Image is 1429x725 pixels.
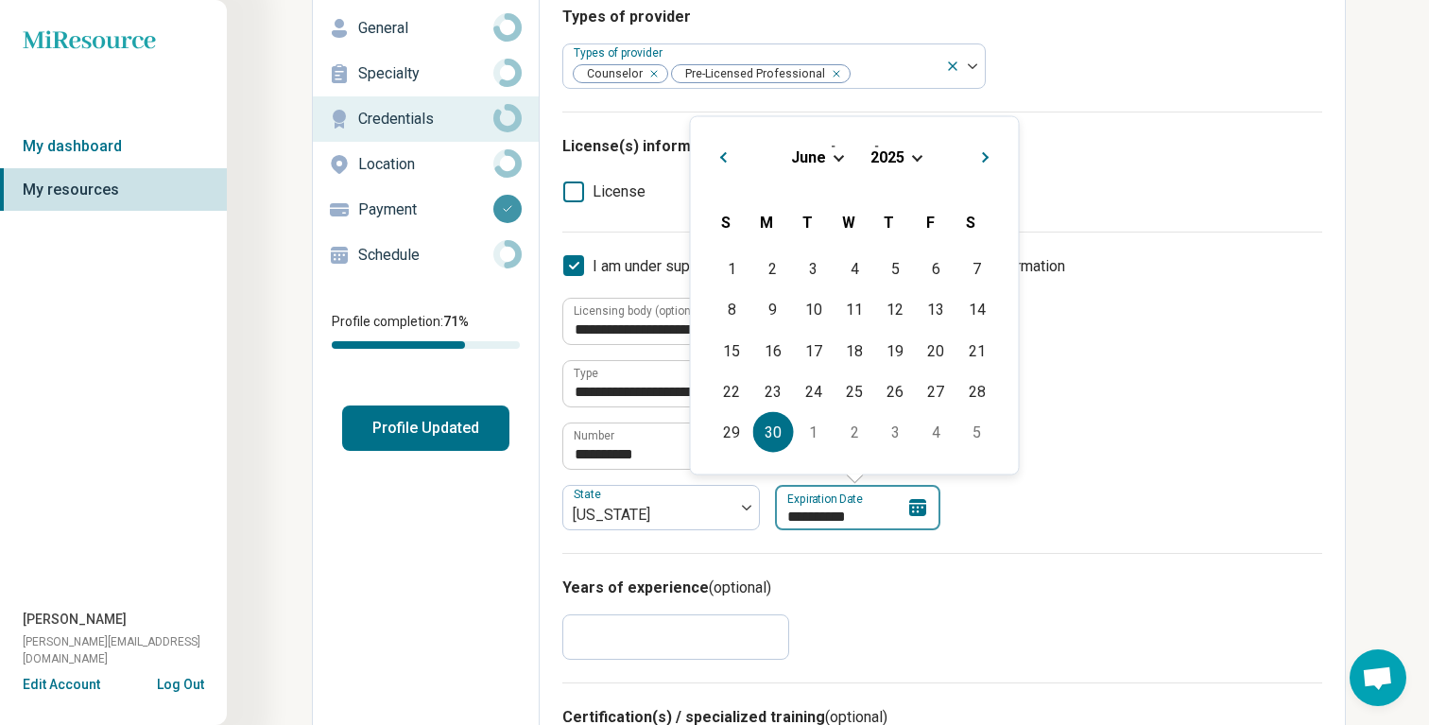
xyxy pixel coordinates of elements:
span: F [926,213,935,231]
span: T [884,213,894,231]
span: M [760,213,773,231]
button: 2025 [869,147,905,166]
div: Choose Tuesday, June 3rd, 2025 [793,249,834,289]
div: Choose Sunday, June 22nd, 2025 [712,371,752,411]
div: Choose Friday, June 27th, 2025 [916,371,956,411]
h3: License(s) information [562,135,1322,158]
button: Edit Account [23,675,100,695]
div: Choose Monday, June 9th, 2025 [752,289,793,330]
span: (optional) [709,578,771,596]
span: 71 % [443,314,469,329]
p: Payment [358,199,493,221]
p: Location [358,153,493,176]
div: Choose Saturday, June 14th, 2025 [956,289,997,330]
div: Choose Friday, July 4th, 2025 [916,412,956,453]
div: Choose Saturday, June 21st, 2025 [956,330,997,371]
button: Profile Updated [342,406,509,451]
div: Choose Saturday, July 5th, 2025 [956,412,997,453]
div: Choose Monday, June 16th, 2025 [752,330,793,371]
span: [PERSON_NAME] [23,610,127,630]
div: Profile completion: [313,301,539,360]
p: Schedule [358,244,493,267]
button: Next Month [973,140,1004,170]
div: Choose Monday, June 2nd, 2025 [752,249,793,289]
span: [PERSON_NAME][EMAIL_ADDRESS][DOMAIN_NAME] [23,633,227,667]
div: Choose Friday, June 13th, 2025 [916,289,956,330]
a: Credentials [313,96,539,142]
div: Choose Saturday, June 28th, 2025 [956,371,997,411]
label: State [574,488,605,501]
div: Profile completion [332,341,520,349]
span: June [791,147,826,165]
div: Choose Friday, June 6th, 2025 [916,249,956,289]
div: Choose Date [690,116,1020,475]
div: Choose Thursday, June 12th, 2025 [875,289,916,330]
div: Open chat [1350,649,1406,706]
label: Number [574,430,614,441]
div: Choose Tuesday, June 10th, 2025 [793,289,834,330]
div: Choose Wednesday, July 2nd, 2025 [834,412,874,453]
span: W [842,213,855,231]
a: Location [313,142,539,187]
div: Choose Thursday, June 19th, 2025 [875,330,916,371]
div: Choose Wednesday, June 4th, 2025 [834,249,874,289]
a: Specialty [313,51,539,96]
label: Types of provider [574,46,666,60]
div: Choose Sunday, June 1st, 2025 [712,249,752,289]
button: Log Out [157,675,204,690]
span: License [593,181,646,203]
span: 2025 [870,147,904,165]
div: Choose Friday, June 20th, 2025 [916,330,956,371]
div: Choose Thursday, June 26th, 2025 [875,371,916,411]
span: Counselor [574,65,648,83]
span: S [721,213,731,231]
div: Choose Sunday, June 8th, 2025 [712,289,752,330]
span: I am under supervision, so I will list my supervisor’s license information [593,257,1065,275]
input: credential.supervisorLicense.0.name [563,361,956,406]
div: Choose Thursday, July 3rd, 2025 [875,412,916,453]
div: Choose Tuesday, June 17th, 2025 [793,330,834,371]
h3: Types of provider [562,6,1322,28]
label: Licensing body (optional) [574,305,704,317]
h3: Years of experience [562,577,1322,599]
div: Choose Tuesday, June 24th, 2025 [793,371,834,411]
span: Pre-Licensed Professional [672,65,831,83]
div: Choose Sunday, June 29th, 2025 [712,412,752,453]
a: General [313,6,539,51]
div: Choose Wednesday, June 11th, 2025 [834,289,874,330]
h2: [DATE] [706,140,1004,167]
div: Choose Monday, June 23rd, 2025 [752,371,793,411]
div: Choose Wednesday, June 18th, 2025 [834,330,874,371]
div: Choose Sunday, June 15th, 2025 [712,330,752,371]
a: Payment [313,187,539,233]
div: Choose Thursday, June 5th, 2025 [875,249,916,289]
div: Choose Tuesday, July 1st, 2025 [793,412,834,453]
div: Choose Saturday, June 7th, 2025 [956,249,997,289]
p: General [358,17,493,40]
div: Choose Wednesday, June 25th, 2025 [834,371,874,411]
p: Specialty [358,62,493,85]
div: Month June, 2025 [712,249,997,453]
span: S [966,213,975,231]
label: Type [574,368,598,379]
div: Choose Monday, June 30th, 2025 [752,412,793,453]
span: T [802,213,813,231]
p: Credentials [358,108,493,130]
button: June [790,147,827,166]
button: Previous Month [706,140,736,170]
a: Schedule [313,233,539,278]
